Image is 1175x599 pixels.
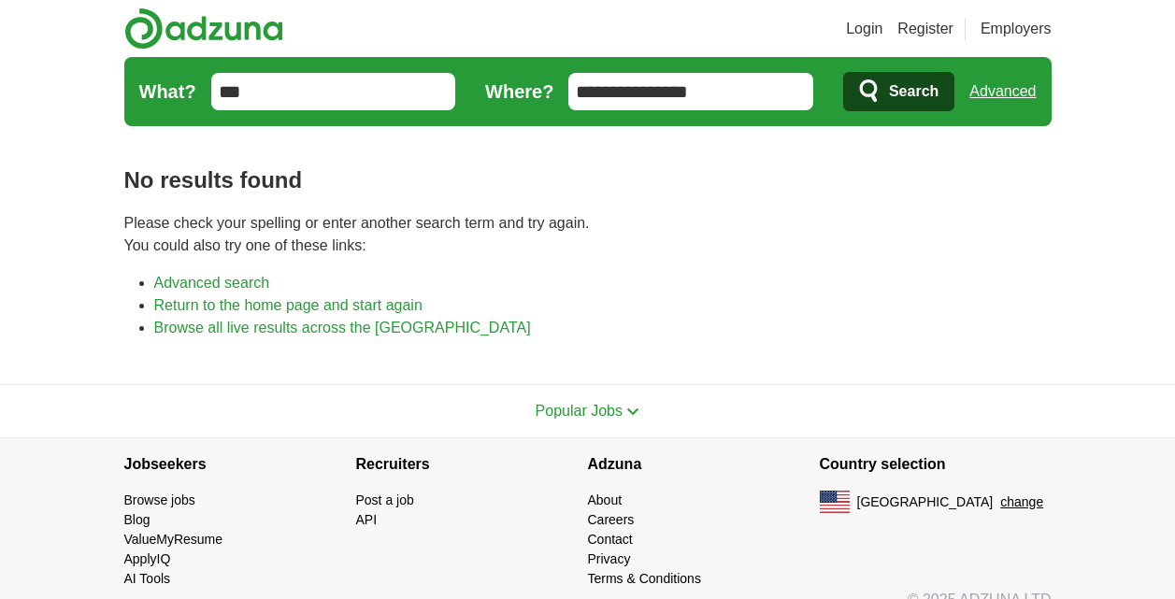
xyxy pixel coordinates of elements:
span: [GEOGRAPHIC_DATA] [857,492,994,512]
a: Employers [981,18,1052,40]
button: change [1000,492,1043,512]
a: Post a job [356,492,414,507]
img: US flag [820,491,850,513]
a: Contact [588,532,633,547]
button: Search [843,72,954,111]
img: toggle icon [626,407,639,416]
h1: No results found [124,164,1052,197]
p: Please check your spelling or enter another search term and try again. You could also try one of ... [124,212,1052,257]
a: Browse jobs [124,492,195,507]
a: ApplyIQ [124,551,171,566]
a: Advanced search [154,275,270,291]
a: API [356,512,378,527]
a: Login [846,18,882,40]
a: Return to the home page and start again [154,297,423,313]
span: Popular Jobs [536,403,623,419]
h4: Country selection [820,438,1052,491]
a: Terms & Conditions [588,571,701,586]
a: Advanced [969,73,1036,110]
a: Blog [124,512,150,527]
a: Register [897,18,953,40]
label: What? [139,78,196,106]
a: Browse all live results across the [GEOGRAPHIC_DATA] [154,320,531,335]
span: Search [889,73,939,110]
a: Privacy [588,551,631,566]
img: Adzuna logo [124,7,283,50]
a: AI Tools [124,571,171,586]
label: Where? [485,78,553,106]
a: About [588,492,623,507]
a: Careers [588,512,635,527]
a: ValueMyResume [124,532,223,547]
